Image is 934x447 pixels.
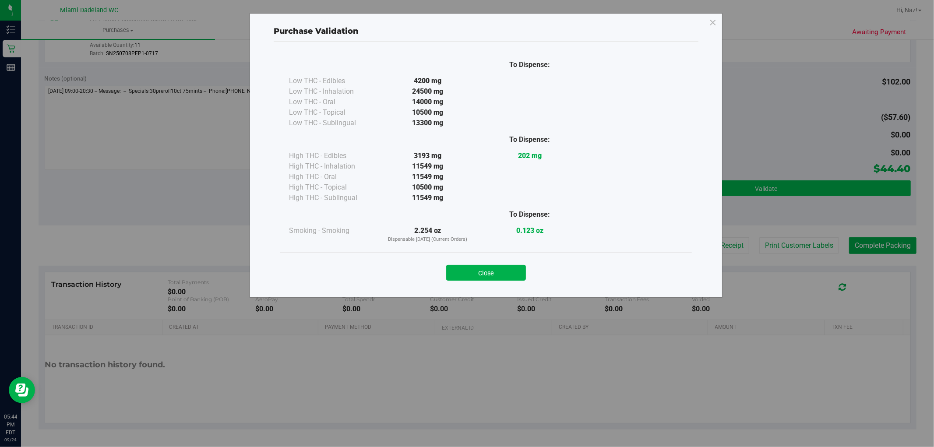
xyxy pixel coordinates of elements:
[289,193,377,203] div: High THC - Sublingual
[446,265,526,281] button: Close
[289,76,377,86] div: Low THC - Edibles
[479,209,581,220] div: To Dispense:
[518,151,542,160] strong: 202 mg
[479,60,581,70] div: To Dispense:
[377,172,479,182] div: 11549 mg
[377,107,479,118] div: 10500 mg
[377,236,479,243] p: Dispensable [DATE] (Current Orders)
[377,161,479,172] div: 11549 mg
[479,134,581,145] div: To Dispense:
[289,225,377,236] div: Smoking - Smoking
[289,107,377,118] div: Low THC - Topical
[377,118,479,128] div: 13300 mg
[289,182,377,193] div: High THC - Topical
[289,86,377,97] div: Low THC - Inhalation
[516,226,543,235] strong: 0.123 oz
[377,193,479,203] div: 11549 mg
[289,172,377,182] div: High THC - Oral
[289,161,377,172] div: High THC - Inhalation
[377,97,479,107] div: 14000 mg
[274,26,359,36] span: Purchase Validation
[289,151,377,161] div: High THC - Edibles
[377,182,479,193] div: 10500 mg
[377,151,479,161] div: 3193 mg
[9,377,35,403] iframe: Resource center
[377,76,479,86] div: 4200 mg
[289,97,377,107] div: Low THC - Oral
[377,225,479,243] div: 2.254 oz
[289,118,377,128] div: Low THC - Sublingual
[377,86,479,97] div: 24500 mg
